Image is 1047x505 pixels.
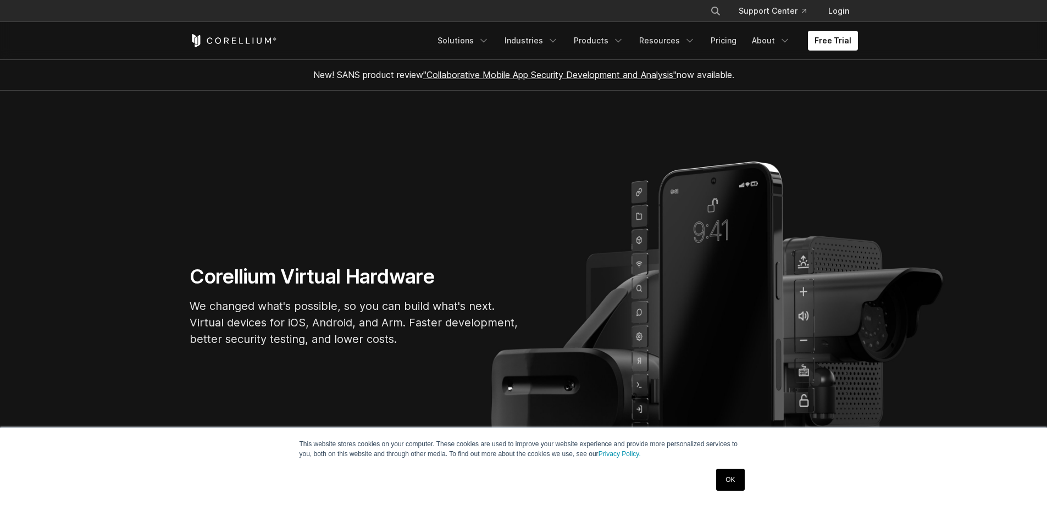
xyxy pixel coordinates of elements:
a: Products [567,31,630,51]
a: Corellium Home [190,34,277,47]
a: Free Trial [808,31,858,51]
a: About [745,31,797,51]
button: Search [706,1,725,21]
a: Industries [498,31,565,51]
h1: Corellium Virtual Hardware [190,264,519,289]
a: Pricing [704,31,743,51]
a: Login [819,1,858,21]
p: This website stores cookies on your computer. These cookies are used to improve your website expe... [300,439,748,459]
div: Navigation Menu [431,31,858,51]
a: Support Center [730,1,815,21]
span: New! SANS product review now available. [313,69,734,80]
a: Privacy Policy. [599,450,641,458]
a: "Collaborative Mobile App Security Development and Analysis" [423,69,677,80]
a: Resources [633,31,702,51]
div: Navigation Menu [697,1,858,21]
a: OK [716,469,744,491]
p: We changed what's possible, so you can build what's next. Virtual devices for iOS, Android, and A... [190,298,519,347]
a: Solutions [431,31,496,51]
